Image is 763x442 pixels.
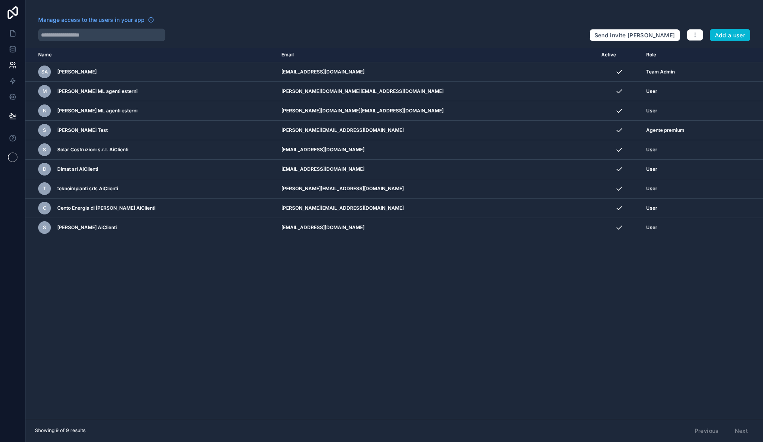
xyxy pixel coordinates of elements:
[277,140,596,160] td: [EMAIL_ADDRESS][DOMAIN_NAME]
[277,218,596,237] td: [EMAIL_ADDRESS][DOMAIN_NAME]
[38,16,154,24] a: Manage access to the users in your app
[43,185,46,192] span: t
[43,127,46,133] span: S
[57,108,137,114] span: [PERSON_NAME] ML agenti esterni
[277,101,596,121] td: [PERSON_NAME][DOMAIN_NAME][EMAIL_ADDRESS][DOMAIN_NAME]
[277,179,596,199] td: [PERSON_NAME][EMAIL_ADDRESS][DOMAIN_NAME]
[641,48,730,62] th: Role
[646,69,675,75] span: Team Admin
[35,427,85,434] span: Showing 9 of 9 results
[596,48,642,62] th: Active
[710,29,751,42] button: Add a user
[43,224,46,231] span: S
[57,166,98,172] span: Dimat srl AiClienti
[43,147,46,153] span: S
[646,224,657,231] span: User
[646,127,684,133] span: Agente premium
[646,166,657,172] span: User
[277,62,596,82] td: [EMAIL_ADDRESS][DOMAIN_NAME]
[41,69,48,75] span: SA
[43,166,46,172] span: D
[277,121,596,140] td: [PERSON_NAME][EMAIL_ADDRESS][DOMAIN_NAME]
[38,16,145,24] span: Manage access to the users in your app
[57,127,108,133] span: [PERSON_NAME] Test
[646,205,657,211] span: User
[646,147,657,153] span: User
[277,199,596,218] td: [PERSON_NAME][EMAIL_ADDRESS][DOMAIN_NAME]
[57,185,118,192] span: teknoimpianti srls AiClienti
[277,160,596,179] td: [EMAIL_ADDRESS][DOMAIN_NAME]
[43,88,47,95] span: M
[43,108,46,114] span: N
[646,108,657,114] span: User
[43,205,46,211] span: C
[646,88,657,95] span: User
[57,88,137,95] span: [PERSON_NAME] ML agenti esterni
[25,48,277,62] th: Name
[57,69,97,75] span: [PERSON_NAME]
[57,205,155,211] span: Cento Energia di [PERSON_NAME] AiClienti
[57,147,128,153] span: Solar Costruzioni s.r.l. AiClienti
[277,48,596,62] th: Email
[57,224,117,231] span: [PERSON_NAME] AiClienti
[277,82,596,101] td: [PERSON_NAME][DOMAIN_NAME][EMAIL_ADDRESS][DOMAIN_NAME]
[646,185,657,192] span: User
[589,29,680,42] button: Send invite [PERSON_NAME]
[25,48,763,419] div: scrollable content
